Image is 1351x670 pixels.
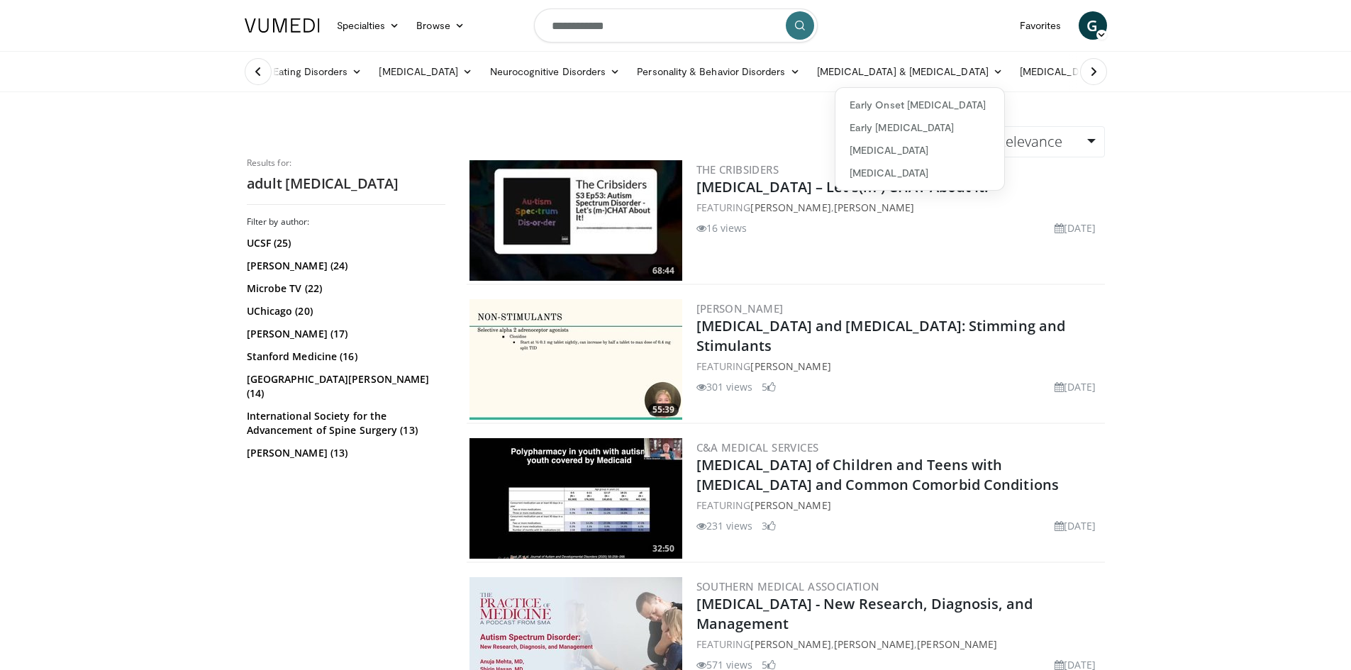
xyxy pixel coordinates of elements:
[696,177,989,196] a: [MEDICAL_DATA] – Let’s(m-) CHAT About It!
[469,299,682,420] a: 55:39
[469,438,682,559] a: 32:50
[835,162,1004,184] a: [MEDICAL_DATA]
[696,316,1066,355] a: [MEDICAL_DATA] and [MEDICAL_DATA]: Stimming and Stimulants
[997,132,1062,151] span: Relevance
[696,200,1102,215] div: FEATURING ,
[696,579,880,593] a: Southern Medical Association
[1055,379,1096,394] li: [DATE]
[750,498,830,512] a: [PERSON_NAME]
[750,201,830,214] a: [PERSON_NAME]
[696,498,1102,513] div: FEATURING
[648,264,679,277] span: 68:44
[370,57,481,86] a: [MEDICAL_DATA]
[408,11,473,40] a: Browse
[808,57,1011,86] a: [MEDICAL_DATA] & [MEDICAL_DATA]
[1011,57,1214,86] a: [MEDICAL_DATA] & [MEDICAL_DATA]
[1011,11,1070,40] a: Favorites
[696,518,753,533] li: 231 views
[696,220,747,235] li: 16 views
[835,116,1004,139] a: Early [MEDICAL_DATA]
[648,403,679,416] span: 55:39
[469,160,682,281] img: 965a8d93-14b9-47d5-9f0b-593074cdeb56.300x170_q85_crop-smart_upscale.jpg
[247,216,445,228] h3: Filter by author:
[834,637,914,651] a: [PERSON_NAME]
[696,594,1033,633] a: [MEDICAL_DATA] - New Research, Diagnosis, and Management
[328,11,408,40] a: Specialties
[469,160,682,281] a: 68:44
[1055,220,1096,235] li: [DATE]
[247,259,442,273] a: [PERSON_NAME] (24)
[247,409,442,437] a: International Society for the Advancement of Spine Surgery (13)
[835,139,1004,162] a: [MEDICAL_DATA]
[247,304,442,318] a: UChicago (20)
[988,126,1104,157] a: Relevance
[247,236,442,250] a: UCSF (25)
[1055,518,1096,533] li: [DATE]
[696,379,753,394] li: 301 views
[247,446,442,460] a: [PERSON_NAME] (13)
[696,162,779,177] a: The Cribsiders
[628,57,808,86] a: Personality & Behavior Disorders
[265,57,370,86] a: Eating Disorders
[247,157,445,169] p: Results for:
[762,518,776,533] li: 3
[696,440,819,454] a: C&A Medical Services
[835,94,1004,116] a: Early Onset [MEDICAL_DATA]
[247,174,445,193] h2: adult [MEDICAL_DATA]
[247,327,442,341] a: [PERSON_NAME] (17)
[834,201,914,214] a: [PERSON_NAME]
[534,9,818,43] input: Search topics, interventions
[247,372,442,401] a: [GEOGRAPHIC_DATA][PERSON_NAME] (14)
[750,359,830,373] a: [PERSON_NAME]
[1079,11,1107,40] a: G
[247,281,442,296] a: Microbe TV (22)
[696,637,1102,652] div: FEATURING , ,
[247,350,442,364] a: Stanford Medicine (16)
[245,18,320,33] img: VuMedi Logo
[648,542,679,555] span: 32:50
[469,438,682,559] img: 35f32f49-13bb-4049-9b50-4ed689e80e3e.300x170_q85_crop-smart_upscale.jpg
[696,455,1060,494] a: [MEDICAL_DATA] of Children and Teens with [MEDICAL_DATA] and Common Comorbid Conditions
[750,637,830,651] a: [PERSON_NAME]
[762,379,776,394] li: 5
[917,637,997,651] a: [PERSON_NAME]
[696,359,1102,374] div: FEATURING
[469,299,682,420] img: d36e463e-79e1-402d-9e36-b355bbb887a9.300x170_q85_crop-smart_upscale.jpg
[482,57,629,86] a: Neurocognitive Disorders
[696,301,784,316] a: [PERSON_NAME]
